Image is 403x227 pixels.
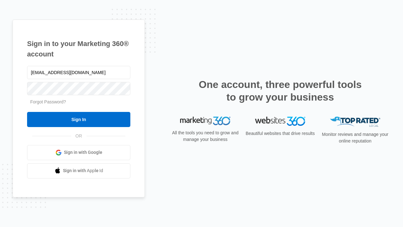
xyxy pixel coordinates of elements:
[64,149,102,156] span: Sign in with Google
[245,130,315,137] p: Beautiful websites that drive results
[330,117,380,127] img: Top Rated Local
[197,78,364,103] h2: One account, three powerful tools to grow your business
[71,133,87,139] span: OR
[63,167,103,174] span: Sign in with Apple Id
[27,38,130,59] h1: Sign in to your Marketing 360® account
[320,131,390,144] p: Monitor reviews and manage your online reputation
[27,66,130,79] input: Email
[180,117,230,125] img: Marketing 360
[255,117,305,126] img: Websites 360
[30,99,66,104] a: Forgot Password?
[27,145,130,160] a: Sign in with Google
[170,130,241,143] p: All the tools you need to grow and manage your business
[27,163,130,178] a: Sign in with Apple Id
[27,112,130,127] input: Sign In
